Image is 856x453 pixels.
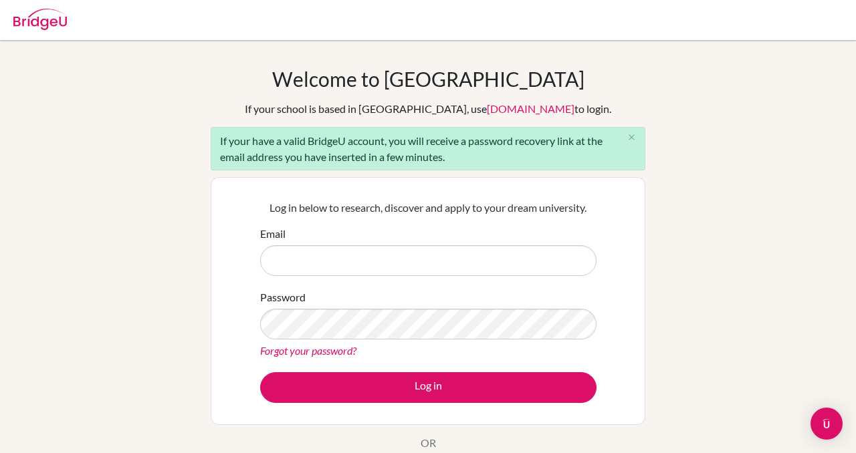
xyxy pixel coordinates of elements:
[13,9,67,30] img: Bridge-U
[245,101,611,117] div: If your school is based in [GEOGRAPHIC_DATA], use to login.
[627,132,637,142] i: close
[272,67,584,91] h1: Welcome to [GEOGRAPHIC_DATA]
[260,372,597,403] button: Log in
[260,200,597,216] p: Log in below to research, discover and apply to your dream university.
[260,226,286,242] label: Email
[260,289,306,305] label: Password
[487,102,574,115] a: [DOMAIN_NAME]
[618,128,645,148] button: Close
[421,435,436,451] p: OR
[811,408,843,440] div: Open Intercom Messenger
[260,344,356,357] a: Forgot your password?
[211,127,645,170] div: If your have a valid BridgeU account, you will receive a password recovery link at the email addr...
